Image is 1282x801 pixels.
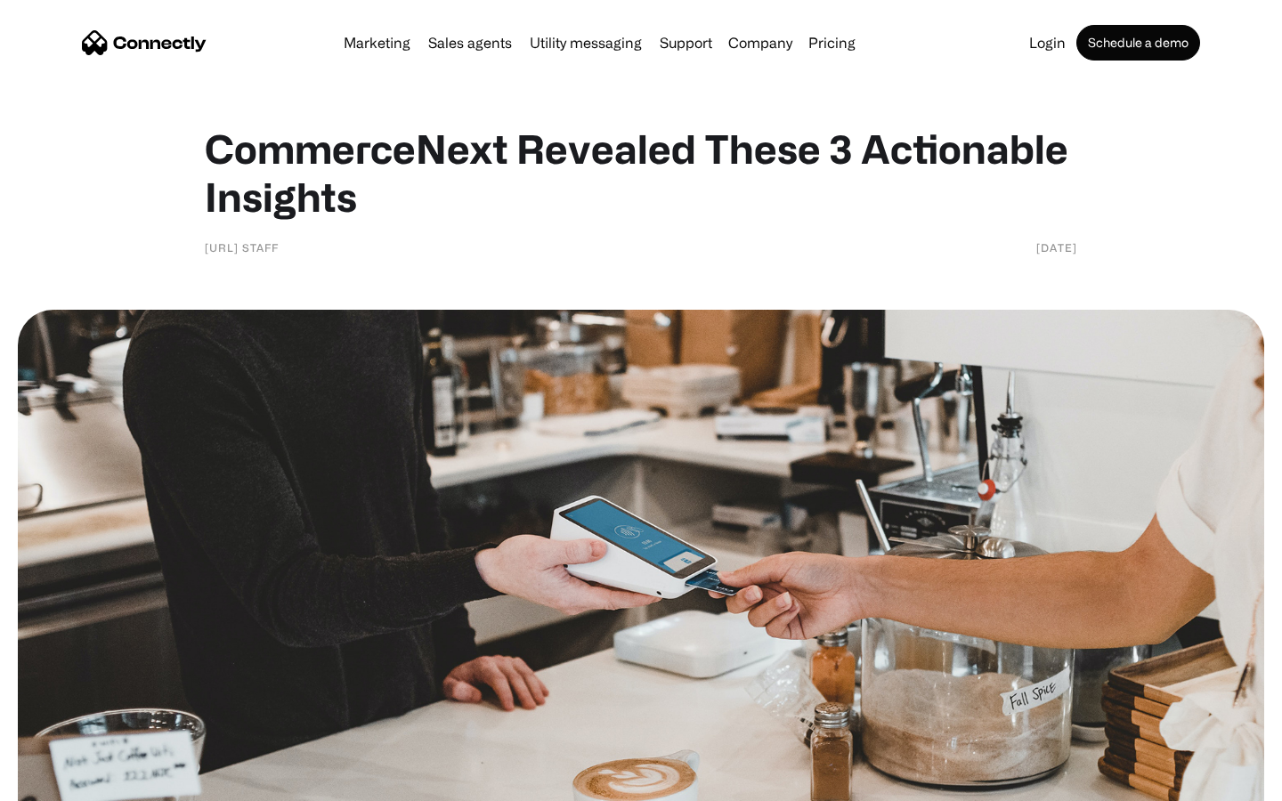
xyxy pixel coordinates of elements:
[801,36,863,50] a: Pricing
[36,770,107,795] ul: Language list
[523,36,649,50] a: Utility messaging
[728,30,792,55] div: Company
[421,36,519,50] a: Sales agents
[337,36,418,50] a: Marketing
[1036,239,1077,256] div: [DATE]
[1022,36,1073,50] a: Login
[18,770,107,795] aside: Language selected: English
[205,125,1077,221] h1: CommerceNext Revealed These 3 Actionable Insights
[653,36,719,50] a: Support
[1076,25,1200,61] a: Schedule a demo
[205,239,279,256] div: [URL] Staff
